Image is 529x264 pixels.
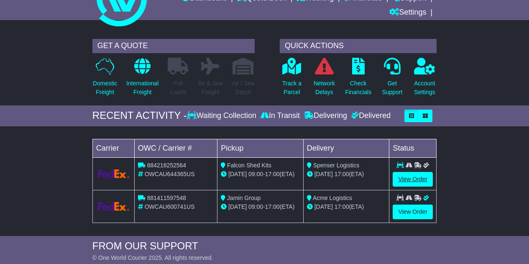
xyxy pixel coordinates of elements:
[147,195,186,201] span: 881411597548
[303,139,389,157] td: Delivery
[282,57,302,101] a: Track aParcel
[314,171,333,177] span: [DATE]
[265,203,280,210] span: 17:00
[414,57,436,101] a: AccountSettings
[335,171,349,177] span: 17:00
[335,203,349,210] span: 17:00
[92,139,134,157] td: Carrier
[92,110,187,122] div: RECENT ACTIVITY -
[307,170,386,179] div: (ETA)
[126,57,159,101] a: InternationalFreight
[145,171,195,177] span: OWCAU644365US
[126,79,158,97] p: International Freight
[258,111,302,120] div: In Transit
[221,170,300,179] div: - (ETA)
[145,203,195,210] span: OWCAU600741US
[198,79,222,97] p: Air & Sea Freight
[381,57,403,101] a: GetSupport
[282,79,302,97] p: Track a Parcel
[389,139,437,157] td: Status
[98,202,129,211] img: GetCarrierServiceLogo
[93,79,117,97] p: Domestic Freight
[98,169,129,178] img: GetCarrierServiceLogo
[314,79,335,97] p: Network Delays
[349,111,391,120] div: Delivered
[302,111,349,120] div: Delivering
[393,205,433,219] a: View Order
[217,139,304,157] td: Pickup
[345,57,372,101] a: CheckFinancials
[232,79,254,97] p: Air / Sea Depot
[414,79,435,97] p: Account Settings
[92,240,437,252] div: FROM OUR SUPPORT
[313,162,360,169] span: Spenser Logistics
[168,79,189,97] p: Full Loads
[227,195,261,201] span: Jamin Group
[92,254,213,261] span: © One World Courier 2025. All rights reserved.
[92,39,255,53] div: GET A QUOTE
[393,172,433,187] a: View Order
[147,162,186,169] span: 884218252564
[382,79,402,97] p: Get Support
[228,203,247,210] span: [DATE]
[280,39,437,53] div: QUICK ACTIONS
[265,171,280,177] span: 17:00
[313,195,352,201] span: Acme Logistics
[314,203,333,210] span: [DATE]
[313,57,335,101] a: NetworkDelays
[227,162,271,169] span: Falcon Shed Kits
[345,79,371,97] p: Check Financials
[307,202,386,211] div: (ETA)
[248,171,263,177] span: 09:00
[221,202,300,211] div: - (ETA)
[92,57,118,101] a: DomesticFreight
[228,171,247,177] span: [DATE]
[248,203,263,210] span: 09:00
[187,111,258,120] div: Waiting Collection
[134,139,217,157] td: OWC / Carrier #
[389,6,426,20] a: Settings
